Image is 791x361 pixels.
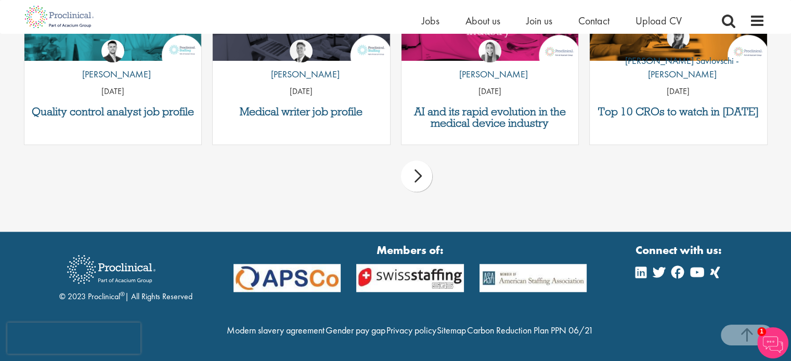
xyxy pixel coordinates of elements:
p: [DATE] [24,86,202,98]
a: Join us [526,14,552,28]
a: Medical writer job profile [218,106,385,117]
strong: Members of: [234,242,587,258]
a: About us [465,14,500,28]
a: Carbon Reduction Plan PPN 06/21 [467,324,593,336]
a: Contact [578,14,610,28]
a: Sitemap [437,324,466,336]
img: Theodora Savlovschi - Wicks [667,26,690,49]
p: [PERSON_NAME] Savlovschi - [PERSON_NAME] [590,54,767,81]
a: Gender pay gap [326,324,385,336]
img: APSCo [226,264,349,292]
img: APSCo [472,264,595,292]
a: Quality control analyst job profile [30,106,197,117]
img: George Watson [290,39,313,62]
p: [PERSON_NAME] [74,68,151,81]
div: © 2023 Proclinical | All Rights Reserved [59,247,192,303]
a: Theodora Savlovschi - Wicks [PERSON_NAME] Savlovschi - [PERSON_NAME] [590,26,767,86]
img: APSCo [348,264,472,292]
img: Chatbot [757,327,788,358]
a: George Watson [PERSON_NAME] [263,39,340,86]
p: [PERSON_NAME] [263,68,340,81]
p: [DATE] [401,86,579,98]
strong: Connect with us: [636,242,724,258]
a: Jobs [422,14,439,28]
p: [PERSON_NAME] [451,68,528,81]
a: Joshua Godden [PERSON_NAME] [74,39,151,86]
img: Proclinical Recruitment [59,248,163,291]
a: Hannah Burke [PERSON_NAME] [451,39,528,86]
a: AI and its rapid evolution in the medical device industry [407,106,574,129]
img: Joshua Godden [101,39,124,62]
img: Hannah Burke [478,39,501,62]
p: [DATE] [213,86,390,98]
div: next [401,161,432,192]
p: [DATE] [590,86,767,98]
iframe: reCAPTCHA [7,323,140,354]
a: Upload CV [636,14,682,28]
span: 1 [757,327,766,336]
sup: ® [120,290,125,298]
a: Top 10 CROs to watch in [DATE] [595,106,762,117]
a: Privacy policy [386,324,436,336]
a: Modern slavery agreement [227,324,325,336]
